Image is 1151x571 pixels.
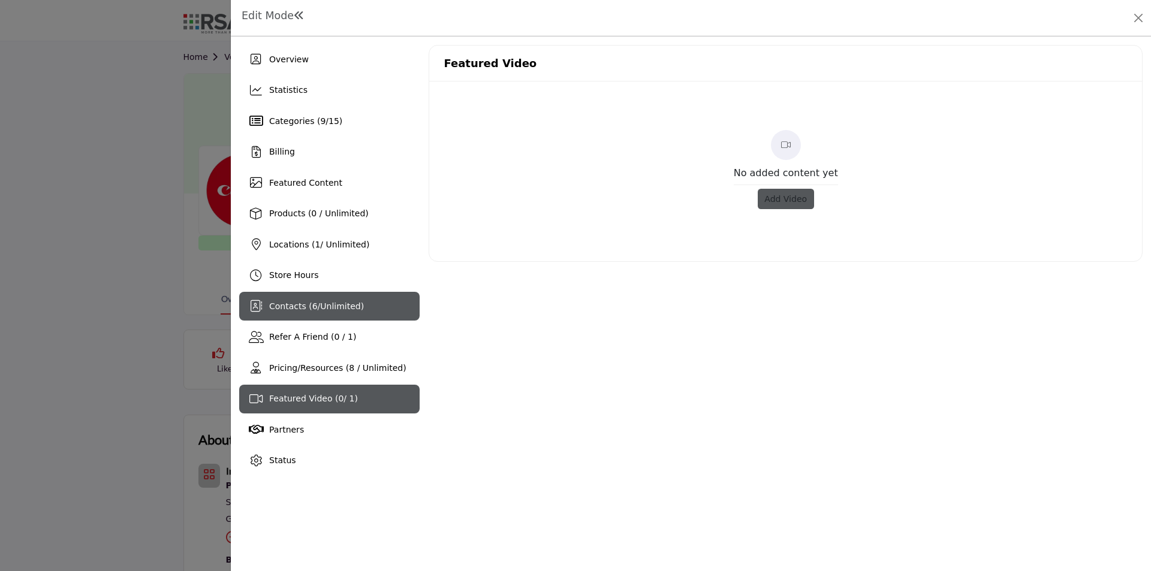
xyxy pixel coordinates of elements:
[269,363,406,373] span: Pricing/Resources (8 / Unlimited)
[320,301,360,311] span: Unlimited
[269,55,309,64] span: Overview
[269,147,295,156] span: Billing
[312,301,318,311] span: 6
[758,189,814,209] button: Add Video
[269,270,318,280] span: Store Hours
[315,240,320,249] span: 1
[269,455,296,465] span: Status
[444,55,537,71] p: Featured Video
[269,240,369,249] span: Locations ( / Unlimited)
[269,301,364,311] span: Contacts ( / )
[269,178,342,188] span: Featured Content
[242,10,305,22] h1: Edit Mode
[329,116,339,126] span: 15
[320,116,326,126] span: 9
[734,166,838,180] p: No added content yet
[269,332,356,342] span: Refer A Friend (0 / 1)
[269,116,342,126] span: Categories ( / )
[269,85,308,95] span: Statistics
[1130,10,1147,26] button: Close
[269,425,304,434] span: Partners
[338,394,344,403] span: 0
[269,394,358,403] span: Featured Video ( / 1)
[269,209,369,218] span: Products (0 / Unlimited)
